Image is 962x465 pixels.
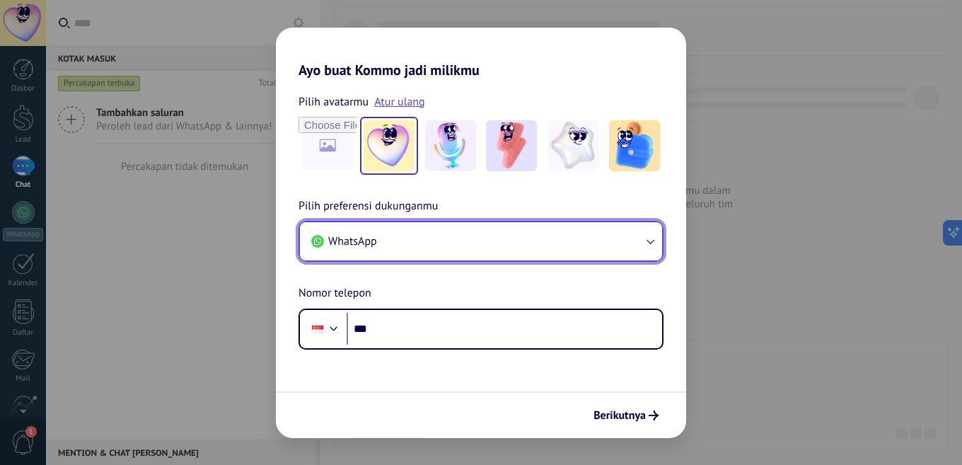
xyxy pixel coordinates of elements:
span: Berikutnya [593,411,646,420]
span: Pilih preferensi dukunganmu [299,197,438,216]
span: Pilih avatarmu [299,93,369,111]
span: WhatsApp [328,234,377,248]
div: Indonesia: + 62 [304,314,331,344]
img: -3.jpeg [486,120,537,171]
img: -2.jpeg [425,120,476,171]
button: WhatsApp [300,222,662,260]
img: -5.jpeg [609,120,660,171]
a: Atur ulang [374,95,424,109]
h2: Ayo buat Kommo jadi milikmu [276,28,686,79]
span: Nomor telepon [299,285,371,303]
img: -4.jpeg [547,120,598,171]
img: -1.jpeg [364,120,415,171]
button: Berikutnya [587,403,665,427]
